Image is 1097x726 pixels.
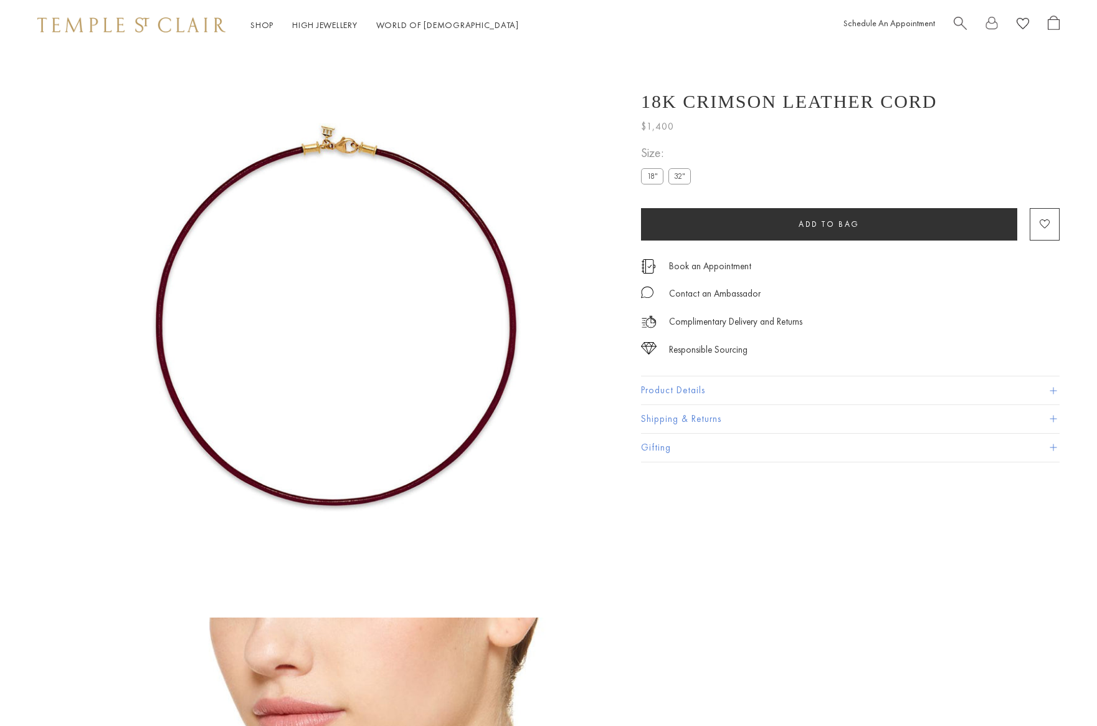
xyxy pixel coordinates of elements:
[1048,16,1060,35] a: Open Shopping Bag
[641,168,663,184] label: 18"
[641,143,696,163] span: Size:
[641,286,653,299] img: MessageIcon-01_2.svg
[799,219,860,229] span: Add to bag
[641,91,938,112] h1: 18K Crimson Leather Cord
[376,19,519,31] a: World of [DEMOGRAPHIC_DATA]World of [DEMOGRAPHIC_DATA]
[1017,16,1029,35] a: View Wishlist
[843,17,935,29] a: Schedule An Appointment
[669,342,748,358] div: Responsible Sourcing
[669,314,802,330] p: Complimentary Delivery and Returns
[669,286,761,302] div: Contact an Ambassador
[954,16,967,35] a: Search
[641,208,1017,241] button: Add to bag
[641,314,657,330] img: icon_delivery.svg
[641,259,656,274] img: icon_appointment.svg
[641,118,674,135] span: $1,400
[250,17,519,33] nav: Main navigation
[250,19,273,31] a: ShopShop
[62,50,611,599] img: N00001-CRIMSN18
[641,405,1060,433] button: Shipping & Returns
[641,342,657,355] img: icon_sourcing.svg
[669,259,751,273] a: Book an Appointment
[641,434,1060,462] button: Gifting
[292,19,358,31] a: High JewelleryHigh Jewellery
[37,17,226,32] img: Temple St. Clair
[641,376,1060,404] button: Product Details
[668,168,691,184] label: 32"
